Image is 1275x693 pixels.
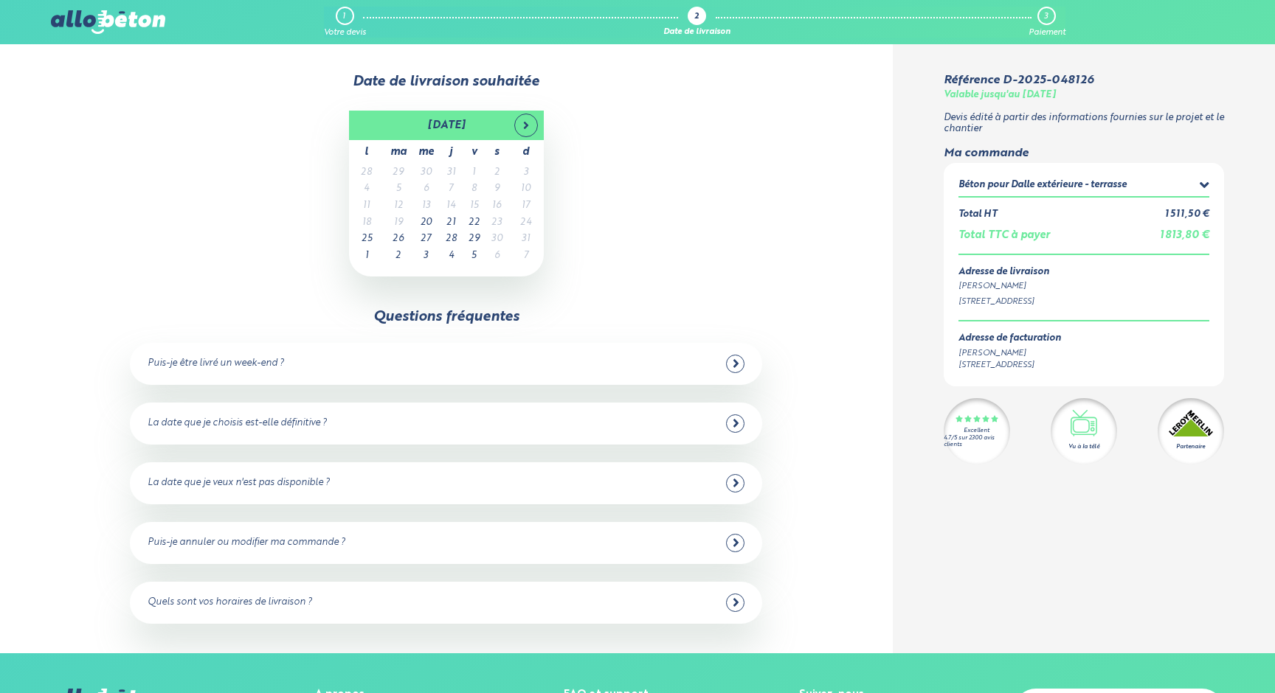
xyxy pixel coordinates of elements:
[463,140,486,164] th: v
[508,248,544,265] td: 7
[1068,442,1099,451] div: Vu à la télé
[349,198,384,215] td: 11
[508,164,544,181] td: 3
[1160,230,1209,240] span: 1 813,80 €
[958,280,1209,293] div: [PERSON_NAME]
[148,418,327,429] div: La date que je choisis est-elle définitive ?
[944,147,1224,160] div: Ma commande
[324,28,366,38] div: Votre devis
[349,248,384,265] td: 1
[324,7,366,38] a: 1 Votre devis
[694,13,699,22] div: 2
[384,198,412,215] td: 12
[384,111,508,140] th: [DATE]
[412,215,440,231] td: 20
[663,7,730,38] a: 2 Date de livraison
[958,333,1061,344] div: Adresse de facturation
[463,181,486,198] td: 8
[349,164,384,181] td: 28
[958,229,1050,242] div: Total TTC à payer
[486,140,508,164] th: s
[373,309,519,325] div: Questions fréquentes
[1176,442,1205,451] div: Partenaire
[944,113,1224,134] p: Devis édité à partir des informations fournies sur le projet et le chantier
[958,209,997,220] div: Total HT
[508,231,544,248] td: 31
[958,180,1127,191] div: Béton pour Dalle extérieure - terrasse
[486,231,508,248] td: 30
[440,215,463,231] td: 21
[349,231,384,248] td: 25
[384,181,412,198] td: 5
[1044,12,1048,21] div: 3
[486,215,508,231] td: 23
[384,164,412,181] td: 29
[944,74,1093,87] div: Référence D-2025-048126
[412,164,440,181] td: 30
[349,215,384,231] td: 18
[508,140,544,164] th: d
[486,181,508,198] td: 9
[440,181,463,198] td: 7
[51,10,165,34] img: allobéton
[1029,7,1065,38] a: 3 Paiement
[463,231,486,248] td: 29
[944,90,1056,101] div: Valable jusqu'au [DATE]
[463,164,486,181] td: 1
[412,231,440,248] td: 27
[384,140,412,164] th: ma
[1029,28,1065,38] div: Paiement
[440,140,463,164] th: j
[463,215,486,231] td: 22
[508,215,544,231] td: 24
[148,358,284,369] div: Puis-je être livré un week-end ?
[384,215,412,231] td: 19
[412,198,440,215] td: 13
[440,231,463,248] td: 28
[958,296,1209,308] div: [STREET_ADDRESS]
[958,359,1061,372] div: [STREET_ADDRESS]
[440,164,463,181] td: 31
[958,267,1209,278] div: Adresse de livraison
[412,181,440,198] td: 6
[463,248,486,265] td: 5
[349,140,384,164] th: l
[440,198,463,215] td: 14
[342,12,345,21] div: 1
[486,164,508,181] td: 2
[944,435,1010,448] div: 4.7/5 sur 2300 avis clients
[964,428,989,434] div: Excellent
[412,248,440,265] td: 3
[384,231,412,248] td: 26
[486,248,508,265] td: 6
[349,181,384,198] td: 4
[958,178,1209,196] summary: Béton pour Dalle extérieure - terrasse
[148,537,345,549] div: Puis-je annuler ou modifier ma commande ?
[1144,635,1259,677] iframe: Help widget launcher
[412,140,440,164] th: me
[486,198,508,215] td: 16
[148,597,312,608] div: Quels sont vos horaires de livraison ?
[1165,209,1209,220] div: 1 511,50 €
[440,248,463,265] td: 4
[384,248,412,265] td: 2
[148,478,330,489] div: La date que je veux n'est pas disponible ?
[508,181,544,198] td: 10
[51,74,841,90] div: Date de livraison souhaitée
[508,198,544,215] td: 17
[663,28,730,38] div: Date de livraison
[463,198,486,215] td: 15
[958,347,1061,360] div: [PERSON_NAME]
